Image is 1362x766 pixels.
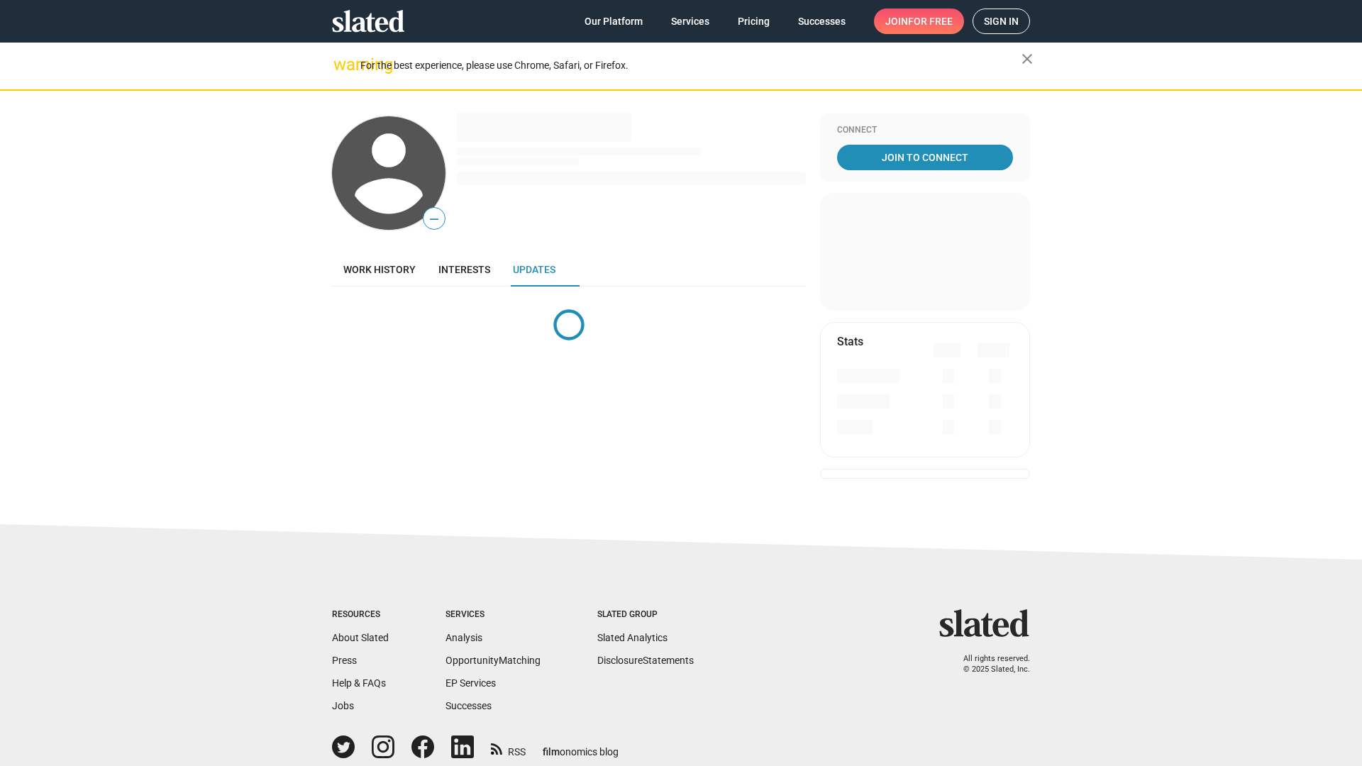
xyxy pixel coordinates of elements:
p: All rights reserved. © 2025 Slated, Inc. [948,654,1030,675]
span: Pricing [738,9,770,34]
a: About Slated [332,632,389,643]
div: Slated Group [597,609,694,621]
a: Pricing [726,9,781,34]
a: Joinfor free [874,9,964,34]
span: Sign in [984,9,1019,33]
a: Jobs [332,700,354,711]
span: Updates [513,264,555,275]
mat-icon: close [1019,50,1036,67]
span: Join [885,9,953,34]
span: — [423,210,445,228]
a: OpportunityMatching [445,655,541,666]
span: Successes [798,9,846,34]
a: Successes [787,9,857,34]
a: Successes [445,700,492,711]
a: EP Services [445,677,496,689]
a: filmonomics blog [543,734,619,759]
div: Resources [332,609,389,621]
mat-card-title: Stats [837,334,863,349]
a: Slated Analytics [597,632,668,643]
div: For the best experience, please use Chrome, Safari, or Firefox. [360,56,1021,75]
a: Sign in [973,9,1030,34]
a: Services [660,9,721,34]
span: Our Platform [585,9,643,34]
a: DisclosureStatements [597,655,694,666]
a: Analysis [445,632,482,643]
span: Interests [438,264,490,275]
a: Press [332,655,357,666]
div: Connect [837,125,1013,136]
a: Work history [332,252,427,287]
a: Our Platform [573,9,654,34]
span: Join To Connect [840,145,1010,170]
span: for free [908,9,953,34]
a: Help & FAQs [332,677,386,689]
a: RSS [491,737,526,759]
mat-icon: warning [333,56,350,73]
span: Services [671,9,709,34]
a: Interests [427,252,502,287]
a: Updates [502,252,567,287]
span: Work history [343,264,416,275]
span: film [543,746,560,757]
a: Join To Connect [837,145,1013,170]
div: Services [445,609,541,621]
